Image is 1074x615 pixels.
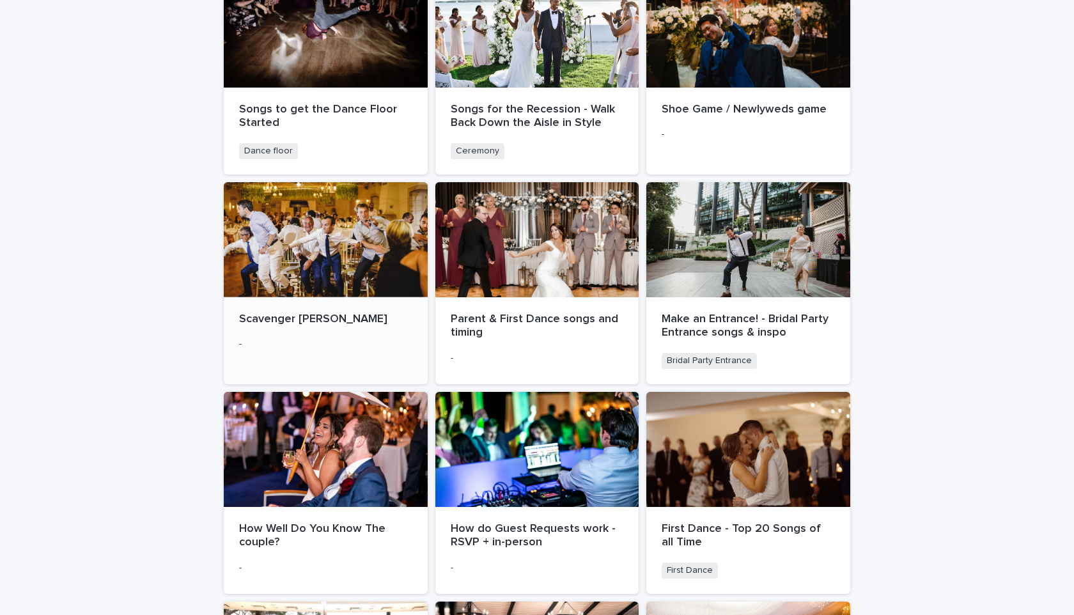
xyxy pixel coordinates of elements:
[451,522,624,550] p: How do Guest Requests work - RSVP + in-person
[224,392,428,594] a: How Well Do You Know The couple?-
[662,563,718,579] span: First Dance
[435,182,639,384] a: Parent & First Dance songs and timing-
[451,103,624,130] p: Songs for the Recession - Walk Back Down the Aisle in Style
[239,143,298,159] span: Dance floor
[662,103,835,117] p: Shoe Game / Newlyweds game
[662,129,835,140] p: -
[239,522,412,550] p: How Well Do You Know The couple?
[451,143,504,159] span: Ceremony
[662,313,835,340] p: Make an Entrance! - Bridal Party Entrance songs & inspo
[662,353,757,369] span: Bridal Party Entrance
[662,522,835,550] p: First Dance - Top 20 Songs of all Time
[646,182,850,384] a: Make an Entrance! - Bridal Party Entrance songs & inspoBridal Party Entrance
[224,182,428,384] a: Scavenger [PERSON_NAME]-
[451,353,624,364] p: -
[451,563,624,573] p: -
[646,392,850,594] a: First Dance - Top 20 Songs of all TimeFirst Dance
[451,313,624,340] p: Parent & First Dance songs and timing
[435,392,639,594] a: How do Guest Requests work - RSVP + in-person-
[239,563,412,573] p: -
[239,339,412,350] p: -
[239,313,412,327] p: Scavenger [PERSON_NAME]
[239,103,412,130] p: Songs to get the Dance Floor Started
